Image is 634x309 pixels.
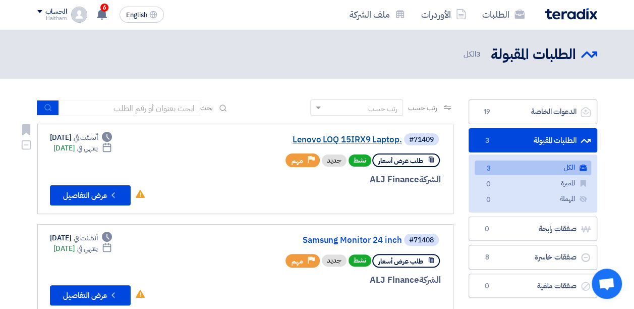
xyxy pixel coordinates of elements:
[45,8,67,16] div: الحساب
[322,154,347,167] div: جديد
[50,285,131,305] button: عرض التفاصيل
[322,254,347,267] div: جديد
[50,185,131,205] button: عرض التفاصيل
[349,154,371,167] span: نشط
[413,3,474,26] a: الأوردرات
[378,256,423,266] span: طلب عرض أسعار
[469,217,597,241] a: صفقات رابحة0
[409,237,434,244] div: #71408
[419,173,441,186] span: الشركة
[409,136,434,143] div: #71409
[100,4,108,12] span: 6
[50,132,112,143] div: [DATE]
[200,135,402,144] a: Lenovo LOQ 15IRX9 Laptop.
[200,236,402,245] a: Samsung Monitor 24 inch
[481,224,493,234] span: 0
[59,100,200,116] input: ابحث بعنوان أو رقم الطلب
[53,143,112,153] div: [DATE]
[545,8,597,20] img: Teradix logo
[53,243,112,254] div: [DATE]
[126,12,147,19] span: English
[292,256,303,266] span: مهم
[491,45,576,65] h2: الطلبات المقبولة
[368,104,397,114] div: رتب حسب
[198,173,441,186] div: ALJ Finance
[349,254,371,267] span: نشط
[474,3,533,26] a: الطلبات
[77,143,98,153] span: ينتهي في
[475,176,591,191] a: المميزة
[475,192,591,207] a: المهملة
[198,274,441,287] div: ALJ Finance
[292,156,303,166] span: مهم
[483,179,495,190] span: 0
[476,48,481,60] span: 3
[341,3,413,26] a: ملف الشركة
[592,269,622,299] div: Open chat
[481,136,493,146] span: 3
[481,252,493,263] span: 8
[408,102,437,113] span: رتب حسب
[37,16,67,21] div: Haitham
[469,274,597,298] a: صفقات ملغية0
[77,243,98,254] span: ينتهي في
[464,48,483,60] span: الكل
[50,233,112,243] div: [DATE]
[200,102,213,113] span: بحث
[469,99,597,124] a: الدعوات الخاصة19
[74,132,98,143] span: أنشئت في
[74,233,98,243] span: أنشئت في
[481,281,493,291] span: 0
[120,7,164,23] button: English
[469,128,597,153] a: الطلبات المقبولة3
[378,156,423,166] span: طلب عرض أسعار
[71,7,87,23] img: profile_test.png
[475,161,591,175] a: الكل
[419,274,441,286] span: الشركة
[469,245,597,270] a: صفقات خاسرة8
[483,164,495,174] span: 3
[481,107,493,117] span: 19
[483,195,495,205] span: 0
